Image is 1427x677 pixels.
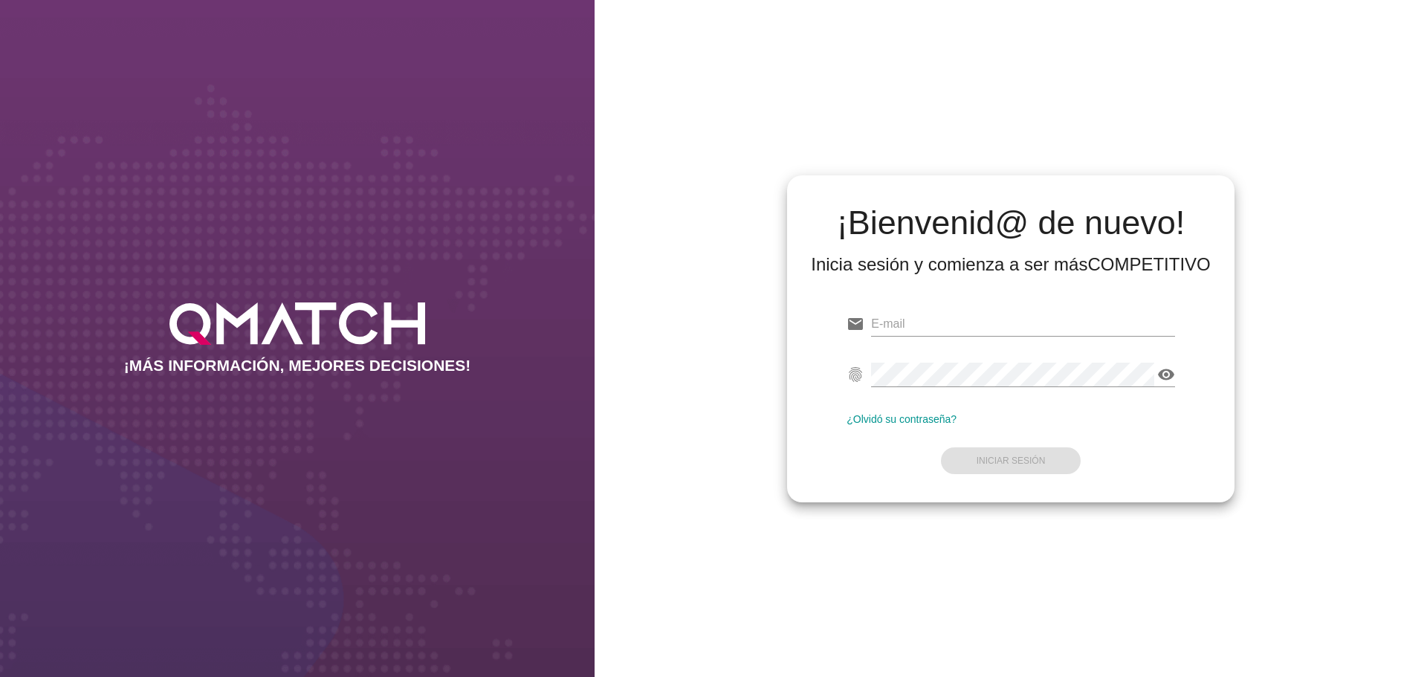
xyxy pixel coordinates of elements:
[124,357,471,375] h2: ¡MÁS INFORMACIÓN, MEJORES DECISIONES!
[871,312,1175,336] input: E-mail
[811,253,1211,276] div: Inicia sesión y comienza a ser más
[847,315,864,333] i: email
[811,205,1211,241] h2: ¡Bienvenid@ de nuevo!
[847,366,864,383] i: fingerprint
[1087,254,1210,274] strong: COMPETITIVO
[1157,366,1175,383] i: visibility
[847,413,957,425] a: ¿Olvidó su contraseña?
